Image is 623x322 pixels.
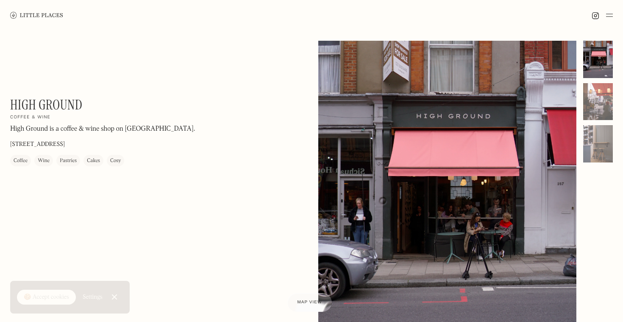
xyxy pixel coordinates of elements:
[17,290,76,305] a: 🍪 Accept cookies
[14,157,28,165] div: Coffee
[10,115,50,120] h2: Coffee & wine
[298,300,322,305] span: Map view
[287,293,332,312] a: Map view
[24,293,69,302] div: 🍪 Accept cookies
[38,157,50,165] div: Wine
[83,294,103,300] div: Settings
[60,157,77,165] div: Pastries
[10,140,65,149] p: [STREET_ADDRESS]
[10,97,82,113] h1: High Ground
[106,288,123,305] a: Close Cookie Popup
[83,288,103,307] a: Settings
[87,157,100,165] div: Cakes
[10,124,195,134] p: High Ground is a coffee & wine shop on [GEOGRAPHIC_DATA].
[110,157,121,165] div: Cosy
